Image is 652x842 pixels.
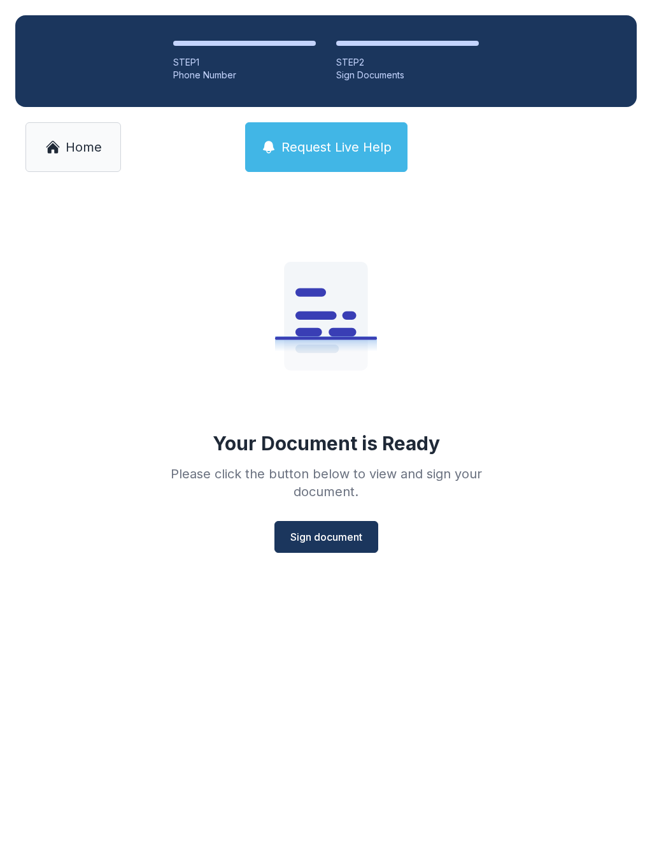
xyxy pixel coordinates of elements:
div: Sign Documents [336,69,479,82]
span: Home [66,138,102,156]
span: Sign document [290,529,362,545]
div: STEP 2 [336,56,479,69]
span: Request Live Help [281,138,392,156]
div: STEP 1 [173,56,316,69]
div: Your Document is Ready [213,432,440,455]
div: Please click the button below to view and sign your document. [143,465,509,501]
div: Phone Number [173,69,316,82]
